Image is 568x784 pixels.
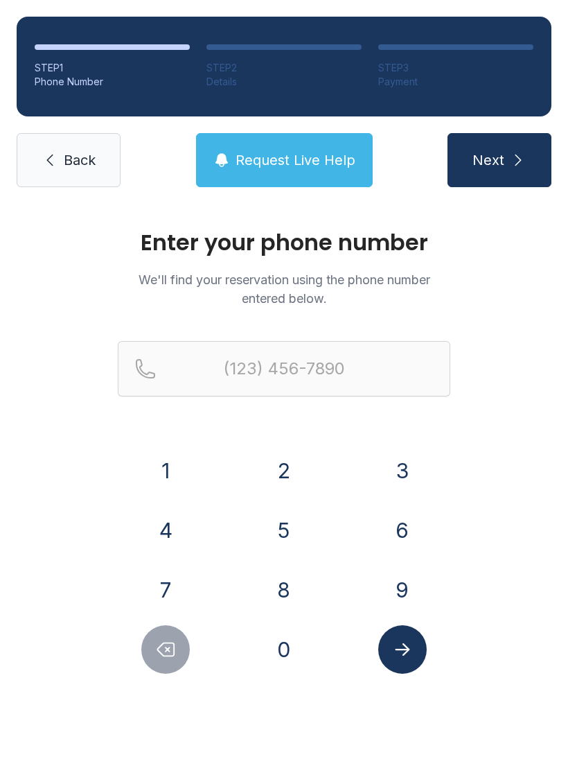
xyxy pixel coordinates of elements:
[260,506,308,555] button: 5
[118,232,450,254] h1: Enter your phone number
[260,566,308,614] button: 8
[35,61,190,75] div: STEP 1
[378,446,427,495] button: 3
[118,270,450,308] p: We'll find your reservation using the phone number entered below.
[118,341,450,397] input: Reservation phone number
[260,625,308,674] button: 0
[378,75,533,89] div: Payment
[378,61,533,75] div: STEP 3
[236,150,355,170] span: Request Live Help
[141,625,190,674] button: Delete number
[260,446,308,495] button: 2
[141,566,190,614] button: 7
[378,506,427,555] button: 6
[141,506,190,555] button: 4
[206,61,362,75] div: STEP 2
[378,566,427,614] button: 9
[141,446,190,495] button: 1
[206,75,362,89] div: Details
[378,625,427,674] button: Submit lookup form
[472,150,504,170] span: Next
[64,150,96,170] span: Back
[35,75,190,89] div: Phone Number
